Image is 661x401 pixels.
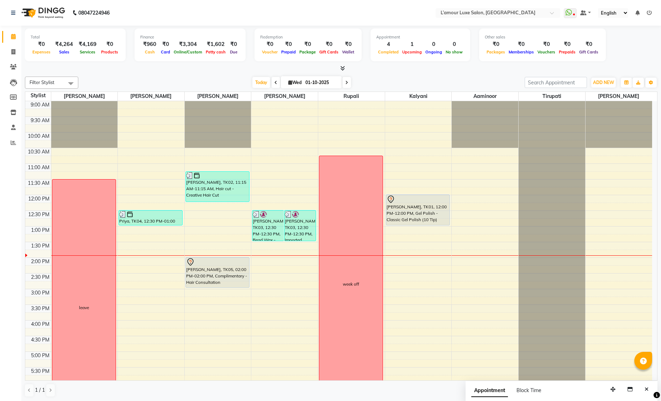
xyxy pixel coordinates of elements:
[340,40,356,48] div: ₹0
[99,40,120,48] div: ₹0
[52,40,76,48] div: ₹4,264
[35,386,45,394] span: 1 / 1
[159,40,172,48] div: ₹0
[485,34,600,40] div: Other sales
[284,210,316,241] div: [PERSON_NAME], TK03, 12:30 PM-12:30 PM, Imported Liposoluble Wax - Any One (Full Arms/Half Legs/B...
[525,77,587,88] input: Search Appointment
[340,50,356,54] span: Wallet
[172,40,204,48] div: ₹3,304
[26,179,51,187] div: 11:30 AM
[385,92,452,101] span: Kalyani
[318,40,340,48] div: ₹0
[287,80,303,85] span: Wed
[227,40,240,48] div: ₹0
[159,50,172,54] span: Card
[78,3,110,23] b: 08047224946
[444,40,465,48] div: 0
[252,210,284,241] div: [PERSON_NAME], TK03, 12:30 PM-12:30 PM, Bead Wax - Brazilian
[631,373,654,394] iframe: chat widget
[444,50,465,54] span: No show
[252,77,270,88] span: Today
[25,92,51,99] div: Stylist
[303,77,339,88] input: 2025-10-01
[471,384,508,397] span: Appointment
[27,195,51,203] div: 12:00 PM
[27,211,51,218] div: 12:30 PM
[118,92,184,101] span: [PERSON_NAME]
[400,50,424,54] span: Upcoming
[78,50,97,54] span: Services
[31,40,52,48] div: ₹0
[30,274,51,281] div: 2:30 PM
[143,50,157,54] span: Cash
[260,34,356,40] div: Redemption
[30,79,54,85] span: Filter Stylist
[186,257,249,287] div: [PERSON_NAME], TK05, 02:00 PM-02:00 PM, Complimentary - Hair Consultation
[577,40,600,48] div: ₹0
[593,80,614,85] span: ADD NEW
[343,281,359,287] div: week off
[140,34,240,40] div: Finance
[30,321,51,328] div: 4:00 PM
[536,40,557,48] div: ₹0
[507,40,536,48] div: ₹0
[18,3,67,23] img: logo
[376,34,465,40] div: Appointment
[204,50,227,54] span: Petty cash
[29,101,51,109] div: 9:00 AM
[260,50,279,54] span: Voucher
[30,258,51,265] div: 2:00 PM
[318,50,340,54] span: Gift Cards
[251,92,318,101] span: [PERSON_NAME]
[26,132,51,140] div: 10:00 AM
[485,40,507,48] div: ₹0
[536,50,557,54] span: Vouchers
[424,50,444,54] span: Ongoing
[279,40,298,48] div: ₹0
[51,92,118,101] span: [PERSON_NAME]
[485,50,507,54] span: Packages
[26,164,51,171] div: 11:00 AM
[31,50,52,54] span: Expenses
[204,40,227,48] div: ₹1,602
[30,289,51,297] div: 3:00 PM
[30,368,51,375] div: 5:30 PM
[26,148,51,156] div: 10:30 AM
[185,92,251,101] span: [PERSON_NAME]
[279,50,298,54] span: Prepaid
[516,387,541,394] span: Block Time
[30,352,51,359] div: 5:00 PM
[376,40,400,48] div: 4
[452,92,518,101] span: Aaminoor
[577,50,600,54] span: Gift Cards
[298,50,318,54] span: Package
[400,40,424,48] div: 1
[30,336,51,344] div: 4:30 PM
[228,50,239,54] span: Due
[31,34,120,40] div: Total
[591,78,616,88] button: ADD NEW
[172,50,204,54] span: Online/Custom
[30,226,51,234] div: 1:00 PM
[507,50,536,54] span: Memberships
[186,172,249,202] div: [PERSON_NAME], TK02, 11:15 AM-11:15 AM, Hair cut - Creative Hair Cut
[386,195,450,225] div: [PERSON_NAME], TK01, 12:00 PM-12:00 PM, Gel Polish - Classic Gel Polish (10 Tip)
[30,305,51,312] div: 3:30 PM
[260,40,279,48] div: ₹0
[318,92,385,101] span: Rupali
[76,40,99,48] div: ₹4,169
[298,40,318,48] div: ₹0
[557,50,577,54] span: Prepaids
[79,304,89,311] div: leave
[586,92,652,101] span: [PERSON_NAME]
[376,50,400,54] span: Completed
[557,40,577,48] div: ₹0
[519,92,585,101] span: Tirupati
[30,242,51,250] div: 1:30 PM
[119,210,182,225] div: Priya, TK04, 12:30 PM-01:00 PM, Hairwash - Classic - Medium
[424,40,444,48] div: 0
[29,117,51,124] div: 9:30 AM
[140,40,159,48] div: ₹960
[99,50,120,54] span: Products
[57,50,71,54] span: Sales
